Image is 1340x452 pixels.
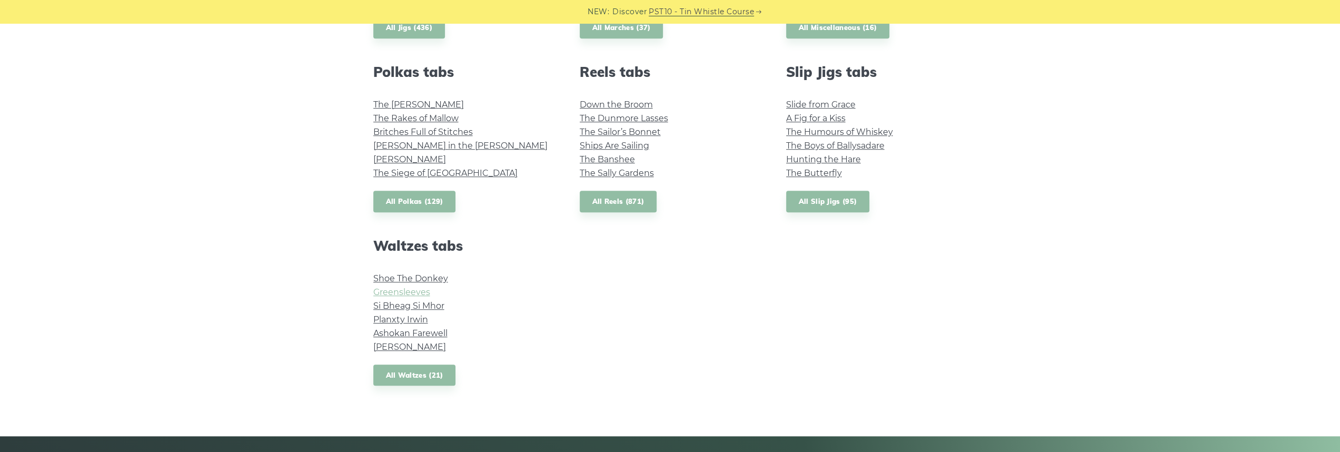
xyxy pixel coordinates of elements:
a: The Butterfly [786,168,842,178]
a: The Sally Gardens [580,168,654,178]
a: The Dunmore Lasses [580,113,668,123]
a: Slide from Grace [786,100,856,110]
span: NEW: [588,6,609,18]
a: Planxty Irwin [373,315,428,325]
span: Discover [612,6,647,18]
a: The Humours of Whiskey [786,127,893,137]
a: Ships Are Sailing [580,141,649,151]
a: All Jigs (436) [373,17,445,38]
a: Greensleeves [373,287,430,297]
a: Hunting the Hare [786,154,861,164]
a: The [PERSON_NAME] [373,100,464,110]
a: Britches Full of Stitches [373,127,473,137]
a: [PERSON_NAME] in the [PERSON_NAME] [373,141,548,151]
a: Si­ Bheag Si­ Mhor [373,301,444,311]
a: The Rakes of Mallow [373,113,459,123]
a: All Polkas (129) [373,191,456,212]
a: All Marches (37) [580,17,663,38]
h2: Waltzes tabs [373,238,554,254]
a: [PERSON_NAME] [373,342,446,352]
h2: Slip Jigs tabs [786,64,967,80]
h2: Polkas tabs [373,64,554,80]
a: A Fig for a Kiss [786,113,846,123]
a: The Sailor’s Bonnet [580,127,661,137]
a: All Slip Jigs (95) [786,191,869,212]
a: The Banshee [580,154,635,164]
h2: Reels tabs [580,64,761,80]
a: All Miscellaneous (16) [786,17,890,38]
a: [PERSON_NAME] [373,154,446,164]
a: The Boys of Ballysadare [786,141,885,151]
a: Ashokan Farewell [373,328,448,338]
a: The Siege of [GEOGRAPHIC_DATA] [373,168,518,178]
a: PST10 - Tin Whistle Course [649,6,754,18]
a: All Waltzes (21) [373,365,456,386]
a: All Reels (871) [580,191,657,212]
a: Down the Broom [580,100,653,110]
a: Shoe The Donkey [373,273,448,283]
